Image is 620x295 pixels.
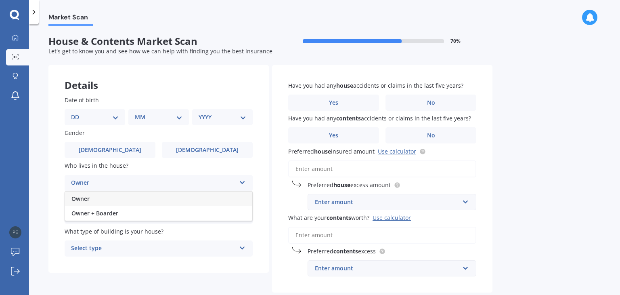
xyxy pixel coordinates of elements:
b: house [314,147,331,155]
span: House & Contents Market Scan [48,36,270,47]
span: Who lives in the house? [65,162,128,170]
b: contents [327,214,351,221]
span: Have you had any accidents or claims in the last five years? [288,114,471,122]
div: Enter amount [315,264,459,273]
span: Preferred insured amount [288,147,375,155]
span: Let's get to know you and see how we can help with finding you the best insurance [48,47,272,55]
span: Market Scan [48,13,93,24]
span: Have you had any accidents or claims in the last five years? [288,82,463,89]
b: contents [333,247,358,255]
b: house [336,82,353,89]
span: [DEMOGRAPHIC_DATA] [79,147,141,154]
span: 70 % [450,38,461,44]
div: Enter amount [315,198,459,206]
span: [DEMOGRAPHIC_DATA] [176,147,239,154]
div: Select type [71,244,236,253]
span: Gender [65,129,85,137]
span: Yes [329,99,338,106]
span: Owner + Boarder [71,209,118,217]
div: Use calculator [373,214,411,221]
span: Preferred excess [308,247,376,255]
span: What type of building is your house? [65,228,163,235]
b: contents [336,114,361,122]
span: Preferred excess amount [308,181,391,189]
div: Owner [71,178,236,188]
span: No [427,99,435,106]
input: Enter amount [288,160,476,177]
span: Date of birth [65,96,99,104]
span: No [427,132,435,139]
div: Details [48,65,269,89]
input: Enter amount [288,227,476,244]
span: What are your worth? [288,214,369,221]
span: Owner [71,195,90,202]
a: Use calculator [378,147,416,155]
span: Yes [329,132,338,139]
b: house [333,181,350,189]
img: e0d19ff7ed1e6d4631a49530b0414fef [9,226,21,238]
